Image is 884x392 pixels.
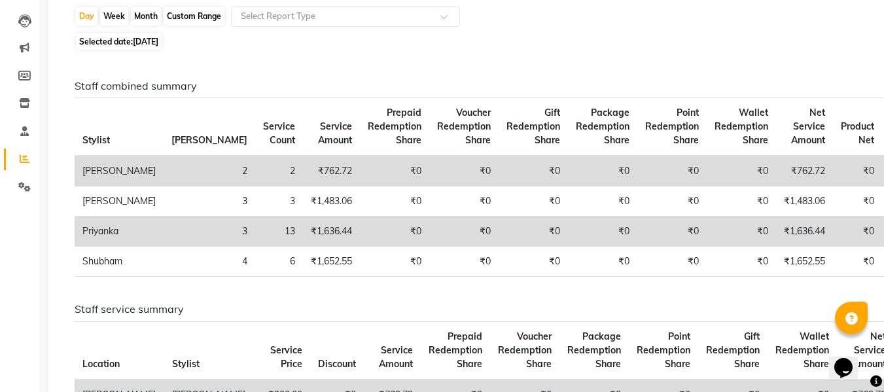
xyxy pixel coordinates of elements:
[707,156,776,187] td: ₹0
[100,7,128,26] div: Week
[706,330,760,370] span: Gift Redemption Share
[82,134,110,146] span: Stylist
[841,120,874,146] span: Product Net
[576,107,629,146] span: Package Redemption Share
[303,187,360,217] td: ₹1,483.06
[776,247,833,277] td: ₹1,652.55
[776,217,833,247] td: ₹1,636.44
[707,217,776,247] td: ₹0
[270,344,302,370] span: Service Price
[637,247,707,277] td: ₹0
[255,156,303,187] td: 2
[715,107,768,146] span: Wallet Redemption Share
[506,107,560,146] span: Gift Redemption Share
[75,303,856,315] h6: Staff service summary
[637,156,707,187] td: ₹0
[133,37,158,46] span: [DATE]
[429,330,482,370] span: Prepaid Redemption Share
[164,247,255,277] td: 4
[707,187,776,217] td: ₹0
[76,7,97,26] div: Day
[568,156,637,187] td: ₹0
[829,340,871,379] iframe: chat widget
[429,217,499,247] td: ₹0
[82,358,120,370] span: Location
[707,247,776,277] td: ₹0
[637,187,707,217] td: ₹0
[75,156,164,187] td: [PERSON_NAME]
[303,156,360,187] td: ₹762.72
[637,330,690,370] span: Point Redemption Share
[567,330,621,370] span: Package Redemption Share
[568,247,637,277] td: ₹0
[499,156,568,187] td: ₹0
[379,344,413,370] span: Service Amount
[75,217,164,247] td: Priyanka
[833,217,882,247] td: ₹0
[833,187,882,217] td: ₹0
[164,7,224,26] div: Custom Range
[318,120,352,146] span: Service Amount
[498,330,552,370] span: Voucher Redemption Share
[429,156,499,187] td: ₹0
[833,247,882,277] td: ₹0
[164,156,255,187] td: 2
[263,120,295,146] span: Service Count
[637,217,707,247] td: ₹0
[75,80,856,92] h6: Staff combined summary
[75,187,164,217] td: [PERSON_NAME]
[318,358,356,370] span: Discount
[360,217,429,247] td: ₹0
[568,187,637,217] td: ₹0
[645,107,699,146] span: Point Redemption Share
[437,107,491,146] span: Voucher Redemption Share
[429,187,499,217] td: ₹0
[171,134,247,146] span: [PERSON_NAME]
[833,156,882,187] td: ₹0
[776,156,833,187] td: ₹762.72
[499,217,568,247] td: ₹0
[75,247,164,277] td: Shubham
[360,247,429,277] td: ₹0
[164,187,255,217] td: 3
[429,247,499,277] td: ₹0
[303,217,360,247] td: ₹1,636.44
[568,217,637,247] td: ₹0
[255,247,303,277] td: 6
[303,247,360,277] td: ₹1,652.55
[360,187,429,217] td: ₹0
[360,156,429,187] td: ₹0
[499,247,568,277] td: ₹0
[499,187,568,217] td: ₹0
[368,107,421,146] span: Prepaid Redemption Share
[164,217,255,247] td: 3
[76,33,162,50] span: Selected date:
[775,330,829,370] span: Wallet Redemption Share
[172,358,200,370] span: Stylist
[255,217,303,247] td: 13
[791,107,825,146] span: Net Service Amount
[255,187,303,217] td: 3
[131,7,161,26] div: Month
[776,187,833,217] td: ₹1,483.06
